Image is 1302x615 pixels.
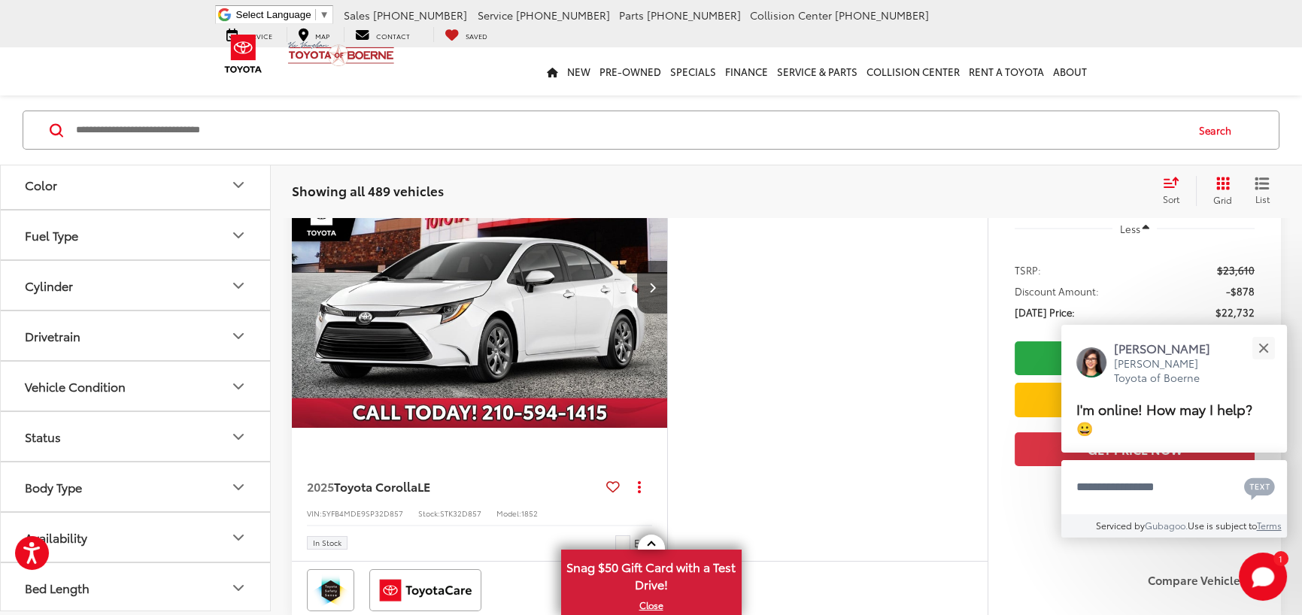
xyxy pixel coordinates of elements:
img: Toyota [215,29,272,78]
a: Terms [1257,519,1282,532]
img: Vic Vaughan Toyota of Boerne [287,41,395,67]
button: ColorColor [1,160,272,209]
span: List [1255,192,1270,205]
div: Drivetrain [229,326,247,344]
a: 2025 Toyota Corolla LE2025 Toyota Corolla LE2025 Toyota Corolla LE2025 Toyota Corolla LE [291,146,669,428]
span: Grid [1213,193,1232,206]
span: Discount Amount: [1015,283,1099,298]
button: Get Price Now [1015,432,1255,466]
span: [PHONE_NUMBER] [647,8,741,23]
div: Bed Length [25,580,90,595]
a: My Saved Vehicles [433,27,499,42]
div: Status [229,427,247,445]
button: List View [1243,176,1281,206]
button: Select sort value [1155,176,1196,206]
span: LE [417,477,430,495]
button: StatusStatus [1,412,272,461]
button: Chat with SMS [1240,470,1279,504]
a: Service [215,27,284,42]
div: Bed Length [229,578,247,596]
img: Toyota Safety Sense Vic Vaughan Toyota of Boerne Boerne TX [310,572,351,608]
button: Grid View [1196,176,1243,206]
div: Body Type [25,480,82,494]
div: Close[PERSON_NAME][PERSON_NAME] Toyota of BoerneI'm online! How may I help? 😀Type your messageCha... [1061,325,1287,538]
button: Toggle Chat Window [1239,553,1287,601]
img: ToyotaCare Vic Vaughan Toyota of Boerne Boerne TX [372,572,478,608]
div: Status [25,429,61,444]
a: Finance [721,47,772,95]
span: TSRP: [1015,262,1041,277]
span: Snag $50 Gift Card with a Test Drive! [563,551,740,597]
button: Vehicle ConditionVehicle Condition [1,362,272,411]
span: Select Language [236,9,311,20]
textarea: Type your message [1061,460,1287,514]
a: New [563,47,595,95]
label: Compare Vehicle [1148,573,1266,588]
svg: Text [1244,476,1275,500]
span: Serviced by [1096,519,1145,532]
span: Parts [619,8,644,23]
div: Vehicle Condition [229,377,247,395]
button: Less [1112,215,1158,242]
button: Bed LengthBed Length [1,563,272,612]
span: I'm online! How may I help? 😀 [1076,399,1252,438]
span: Saved [466,31,487,41]
div: Cylinder [229,276,247,294]
button: CylinderCylinder [1,261,272,310]
div: Availability [229,528,247,546]
a: About [1049,47,1091,95]
span: 1852 [521,507,538,519]
input: Search by Make, Model, or Keyword [74,112,1185,148]
span: [DATE] Price: [1015,304,1075,320]
div: Color [229,175,247,193]
a: Home [542,47,563,95]
span: -$878 [1226,283,1255,298]
button: Body TypeBody Type [1,462,272,511]
a: 2025Toyota CorollaLE [307,478,600,495]
div: Body Type [229,477,247,495]
span: Stock: [418,507,440,519]
span: Use is subject to [1188,519,1257,532]
span: 5YFB4MDE9SP32D857 [322,507,403,519]
span: $22,732 [1216,304,1255,320]
a: Pre-Owned [595,47,666,95]
span: $23,610 [1217,262,1255,277]
span: STK32D857 [440,507,481,519]
div: Cylinder [25,278,73,292]
a: Service & Parts: Opens in a new tab [772,47,862,95]
div: 2025 Toyota Corolla LE 0 [291,146,669,428]
span: VIN: [307,507,322,519]
span: 2025 [307,477,334,495]
span: [PHONE_NUMBER] [516,8,610,23]
div: Color [25,177,57,192]
button: Close [1247,332,1279,365]
a: Collision Center [862,47,964,95]
div: Fuel Type [229,226,247,244]
button: Fuel TypeFuel Type [1,211,272,259]
span: Collision Center [750,8,832,23]
a: Gubagoo. [1145,519,1188,532]
span: Model: [496,507,521,519]
button: AvailabilityAvailability [1,513,272,562]
a: Check Availability [1015,341,1255,375]
span: Less [1119,222,1140,235]
span: Toyota Corolla [334,477,417,495]
a: Map [287,27,341,42]
a: Select Language​ [236,9,329,20]
span: Sort [1163,192,1179,205]
span: Service [478,8,513,23]
a: Specials [666,47,721,95]
span: dropdown dots [638,480,641,492]
span: Sales [344,8,370,23]
span: ​ [315,9,316,20]
button: Actions [626,473,652,499]
div: Availability [25,530,87,544]
p: [PERSON_NAME] [1114,340,1225,356]
button: DrivetrainDrivetrain [1,311,272,360]
a: Rent a Toyota [964,47,1049,95]
svg: Start Chat [1239,553,1287,601]
span: [PHONE_NUMBER] [835,8,929,23]
div: Drivetrain [25,329,80,343]
span: 1 [1279,555,1282,562]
